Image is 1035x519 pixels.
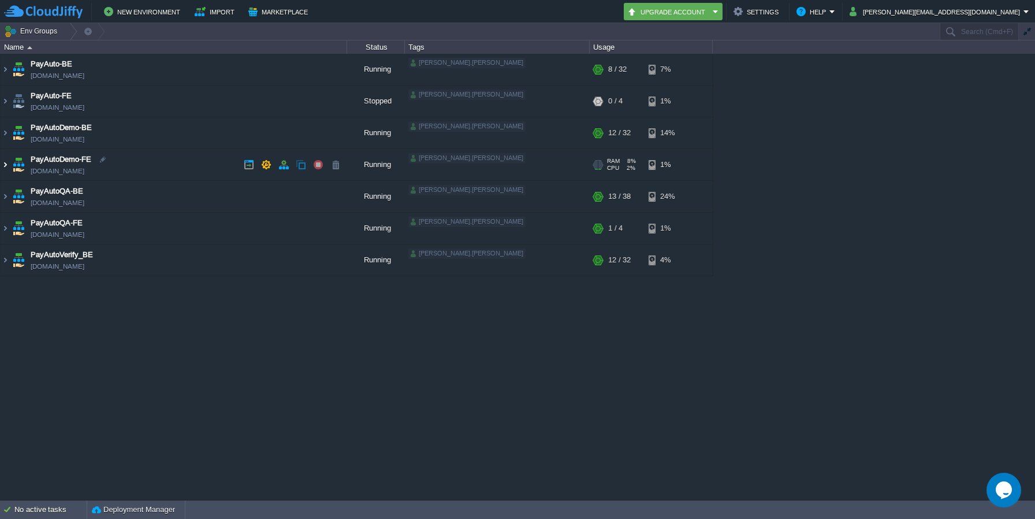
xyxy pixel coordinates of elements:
button: Settings [734,5,782,18]
iframe: chat widget [986,473,1023,507]
div: 7% [649,54,686,85]
a: PayAutoDemo-BE [31,122,92,134]
div: 1% [649,149,686,180]
a: [DOMAIN_NAME] [31,229,84,240]
img: AMDAwAAAACH5BAEAAAAALAAAAAABAAEAAAICRAEAOw== [10,117,27,149]
div: [PERSON_NAME].[PERSON_NAME] [408,249,526,259]
div: 12 / 32 [608,244,631,276]
div: Running [347,149,405,180]
span: CPU [607,165,619,172]
img: AMDAwAAAACH5BAEAAAAALAAAAAABAAEAAAICRAEAOw== [10,86,27,117]
div: Running [347,181,405,212]
button: Upgrade Account [627,5,709,18]
button: Import [195,5,238,18]
div: [PERSON_NAME].[PERSON_NAME] [408,58,526,68]
div: 14% [649,117,686,149]
a: PayAuto-FE [31,90,72,102]
img: AMDAwAAAACH5BAEAAAAALAAAAAABAAEAAAICRAEAOw== [10,181,27,212]
div: 1% [649,213,686,244]
div: 4% [649,244,686,276]
div: Running [347,244,405,276]
img: AMDAwAAAACH5BAEAAAAALAAAAAABAAEAAAICRAEAOw== [1,244,10,276]
div: Running [347,117,405,149]
a: PayAutoDemo-FE [31,154,91,165]
span: RAM [607,158,620,165]
div: [PERSON_NAME].[PERSON_NAME] [408,121,526,132]
a: [DOMAIN_NAME] [31,102,84,113]
a: [DOMAIN_NAME] [31,197,84,209]
img: AMDAwAAAACH5BAEAAAAALAAAAAABAAEAAAICRAEAOw== [1,117,10,149]
div: 0 / 4 [608,86,623,117]
button: [PERSON_NAME][EMAIL_ADDRESS][DOMAIN_NAME] [850,5,1023,18]
div: Usage [590,40,712,54]
img: AMDAwAAAACH5BAEAAAAALAAAAAABAAEAAAICRAEAOw== [1,54,10,85]
div: 1 / 4 [608,213,623,244]
a: [DOMAIN_NAME] [31,134,84,145]
img: AMDAwAAAACH5BAEAAAAALAAAAAABAAEAAAICRAEAOw== [27,46,32,49]
button: Marketplace [248,5,311,18]
div: Tags [405,40,589,54]
div: [PERSON_NAME].[PERSON_NAME] [408,185,526,195]
div: Stopped [347,86,405,117]
div: 24% [649,181,686,212]
button: Env Groups [4,23,61,39]
img: AMDAwAAAACH5BAEAAAAALAAAAAABAAEAAAICRAEAOw== [10,54,27,85]
img: AMDAwAAAACH5BAEAAAAALAAAAAABAAEAAAICRAEAOw== [10,244,27,276]
a: PayAutoQA-FE [31,217,83,229]
button: Help [796,5,829,18]
img: AMDAwAAAACH5BAEAAAAALAAAAAABAAEAAAICRAEAOw== [1,86,10,117]
div: [PERSON_NAME].[PERSON_NAME] [408,153,526,164]
span: [DOMAIN_NAME] [31,261,84,272]
div: Running [347,54,405,85]
a: [DOMAIN_NAME] [31,165,84,177]
img: AMDAwAAAACH5BAEAAAAALAAAAAABAAEAAAICRAEAOw== [1,213,10,244]
span: 8% [624,158,636,165]
div: Status [348,40,404,54]
img: AMDAwAAAACH5BAEAAAAALAAAAAABAAEAAAICRAEAOw== [10,149,27,180]
img: CloudJiffy [4,5,83,19]
a: [DOMAIN_NAME] [31,70,84,81]
a: PayAuto-BE [31,58,72,70]
div: 13 / 38 [608,181,631,212]
div: Running [347,213,405,244]
span: 2% [624,165,635,172]
div: Name [1,40,347,54]
img: AMDAwAAAACH5BAEAAAAALAAAAAABAAEAAAICRAEAOw== [10,213,27,244]
button: Deployment Manager [92,504,175,516]
div: 8 / 32 [608,54,627,85]
img: AMDAwAAAACH5BAEAAAAALAAAAAABAAEAAAICRAEAOw== [1,149,10,180]
a: PayAutoVerify_BE [31,249,93,261]
div: 1% [649,86,686,117]
a: PayAutoQA-BE [31,186,83,197]
div: [PERSON_NAME].[PERSON_NAME] [408,217,526,227]
div: 12 / 32 [608,117,631,149]
img: AMDAwAAAACH5BAEAAAAALAAAAAABAAEAAAICRAEAOw== [1,181,10,212]
button: New Environment [104,5,184,18]
div: No active tasks [14,501,87,519]
div: [PERSON_NAME].[PERSON_NAME] [408,90,526,100]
